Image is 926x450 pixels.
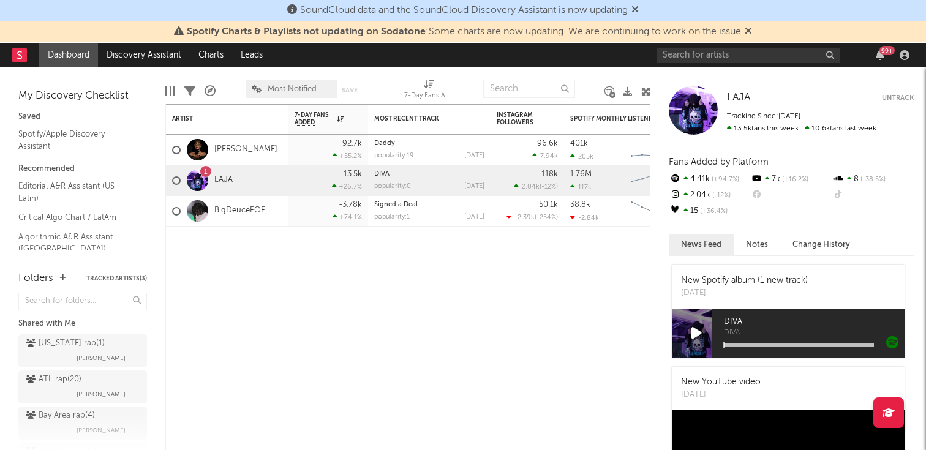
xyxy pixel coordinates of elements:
[18,179,135,204] a: Editorial A&R Assistant (US Latin)
[698,208,728,215] span: +36.4 %
[657,48,840,63] input: Search for artists
[86,276,147,282] button: Tracked Artists(3)
[342,140,362,148] div: 92.7k
[374,214,410,220] div: popularity: 1
[541,184,556,190] span: -12 %
[18,293,147,310] input: Search for folders...
[464,152,484,159] div: [DATE]
[18,110,147,124] div: Saved
[669,187,750,203] div: 2.04k
[536,214,556,221] span: -254 %
[710,176,739,183] span: +94.7 %
[537,140,558,148] div: 96.6k
[18,127,135,152] a: Spotify/Apple Discovery Assistant
[18,334,147,367] a: [US_STATE] rap(1)[PERSON_NAME]
[98,43,190,67] a: Discovery Assistant
[344,170,362,178] div: 13.5k
[18,230,135,255] a: Algorithmic A&R Assistant ([GEOGRAPHIC_DATA])
[190,43,232,67] a: Charts
[681,376,761,389] div: New YouTube video
[165,73,175,109] div: Edit Columns
[374,140,395,147] a: Daddy
[18,162,147,176] div: Recommended
[570,214,599,222] div: -2.84k
[374,201,484,208] div: Signed a Deal
[333,213,362,221] div: +74.1 %
[669,171,750,187] div: 4.41k
[187,27,741,37] span: : Some charts are now updating. We are continuing to work on the issue
[710,192,731,199] span: -12 %
[374,140,484,147] div: Daddy
[727,92,750,103] span: LAJA
[18,407,147,440] a: Bay Area rap(4)[PERSON_NAME]
[374,183,411,190] div: popularity: 0
[570,170,592,178] div: 1.76M
[750,171,832,187] div: 7k
[669,157,769,167] span: Fans Added by Platform
[332,182,362,190] div: +26.7 %
[876,50,884,60] button: 99+
[514,182,558,190] div: ( )
[681,274,808,287] div: New Spotify album (1 new track)
[681,389,761,401] div: [DATE]
[187,27,426,37] span: Spotify Charts & Playlists not updating on Sodatone
[832,187,914,203] div: --
[727,125,799,132] span: 13.5k fans this week
[333,152,362,160] div: +55.2 %
[669,234,734,255] button: News Feed
[750,187,832,203] div: --
[483,80,575,98] input: Search...
[464,214,484,220] div: [DATE]
[745,27,752,37] span: Dismiss
[570,183,592,191] div: 117k
[342,87,358,94] button: Save
[18,89,147,103] div: My Discovery Checklist
[18,317,147,331] div: Shared with Me
[18,370,147,403] a: ATL rap(20)[PERSON_NAME]
[268,85,317,93] span: Most Notified
[374,201,418,208] a: Signed a Deal
[26,408,95,423] div: Bay Area rap ( 4 )
[39,43,98,67] a: Dashboard
[26,372,81,387] div: ATL rap ( 20 )
[404,73,453,109] div: 7-Day Fans Added (7-Day Fans Added)
[374,171,390,178] a: DIVA
[727,125,876,132] span: 10.6k fans last week
[727,113,800,120] span: Tracking Since: [DATE]
[570,115,662,122] div: Spotify Monthly Listeners
[522,184,540,190] span: 2.04k
[724,315,905,329] span: DIVA
[404,89,453,103] div: 7-Day Fans Added (7-Day Fans Added)
[18,211,135,224] a: Critical Algo Chart / LatAm
[882,92,914,104] button: Untrack
[780,234,862,255] button: Change History
[374,171,484,178] div: DIVA
[497,111,540,126] div: Instagram Followers
[26,336,105,351] div: [US_STATE] rap ( 1 )
[832,171,914,187] div: 8
[300,6,628,15] span: SoundCloud data and the SoundCloud Discovery Assistant is now updating
[541,170,558,178] div: 118k
[540,153,558,160] span: 7.94k
[214,144,277,155] a: [PERSON_NAME]
[681,287,808,299] div: [DATE]
[18,271,53,286] div: Folders
[734,234,780,255] button: Notes
[77,423,126,438] span: [PERSON_NAME]
[77,351,126,366] span: [PERSON_NAME]
[631,6,639,15] span: Dismiss
[339,201,362,209] div: -3.78k
[859,176,886,183] span: -38.5 %
[464,183,484,190] div: [DATE]
[77,387,126,402] span: [PERSON_NAME]
[172,115,264,122] div: Artist
[214,206,265,216] a: BigDeuceFOF
[780,176,808,183] span: +16.2 %
[570,152,593,160] div: 205k
[879,46,895,55] div: 99 +
[570,201,590,209] div: 38.8k
[374,152,414,159] div: popularity: 19
[374,115,466,122] div: Most Recent Track
[727,92,750,104] a: LAJA
[184,73,195,109] div: Filters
